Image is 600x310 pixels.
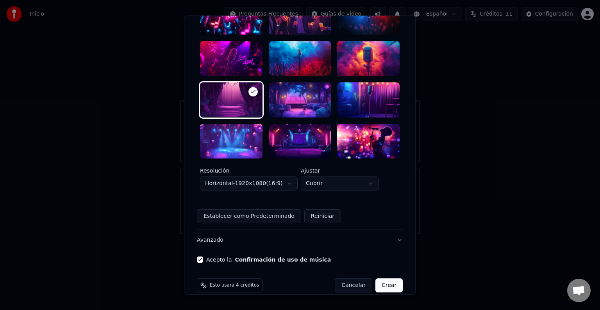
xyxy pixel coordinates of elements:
button: Avanzado [197,230,403,250]
span: Esto usará 4 créditos [210,282,259,289]
button: Cancelar [335,278,373,292]
button: Crear [375,278,403,292]
button: Establecer como Predeterminado [197,209,301,223]
label: Ajustar [301,168,379,173]
label: Resolución [200,168,298,173]
button: Acepto la [235,257,331,262]
button: Reiniciar [304,209,341,223]
label: Acepto la [206,257,331,262]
